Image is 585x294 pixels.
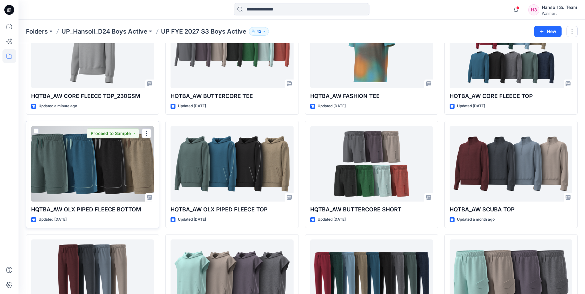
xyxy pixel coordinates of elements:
a: HQTBA_AW CORE FLEECE TOP_230GSM [31,13,154,88]
a: Folders [26,27,48,36]
div: Hansoll 3d Team [542,4,577,11]
p: HQTBA_AW BUTTERCORE TEE [171,92,293,100]
p: Updated [DATE] [178,216,206,223]
div: Walmart [542,11,577,16]
p: HQTBA_AW CORE FLEECE TOP [450,92,572,100]
p: HQTBA_AW FASHION TEE [310,92,433,100]
p: HQTBA_AW BUTTERCORE SHORT [310,205,433,214]
a: HQTBA_AW SCUBA TOP [450,126,572,202]
p: 42 [257,28,261,35]
p: HQTBA_AW SCUBA TOP [450,205,572,214]
p: Updated a month ago [457,216,495,223]
p: Updated [DATE] [457,103,485,109]
p: HQTBA_AW CORE FLEECE TOP_230GSM [31,92,154,100]
button: 42 [249,27,269,36]
p: Updated [DATE] [39,216,67,223]
a: HQTBA_AW BUTTERCORE TEE [171,13,293,88]
p: HQTBA_AW OLX PIPED FLEECE TOP [171,205,293,214]
a: HQTBA_AW FASHION TEE [310,13,433,88]
p: Updated [DATE] [318,103,346,109]
p: Updated [DATE] [178,103,206,109]
div: H3 [528,4,539,15]
p: Updated a minute ago [39,103,77,109]
a: HQTBA_AW CORE FLEECE TOP [450,13,572,88]
a: HQTBA_AW OLX PIPED FLEECE BOTTOM [31,126,154,202]
a: UP_Hansoll_D24 Boys Active [61,27,147,36]
p: Updated [DATE] [318,216,346,223]
a: HQTBA_AW BUTTERCORE SHORT [310,126,433,202]
button: New [534,26,562,37]
a: HQTBA_AW OLX PIPED FLEECE TOP [171,126,293,202]
p: UP FYE 2027 S3 Boys Active [161,27,246,36]
p: HQTBA_AW OLX PIPED FLEECE BOTTOM [31,205,154,214]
